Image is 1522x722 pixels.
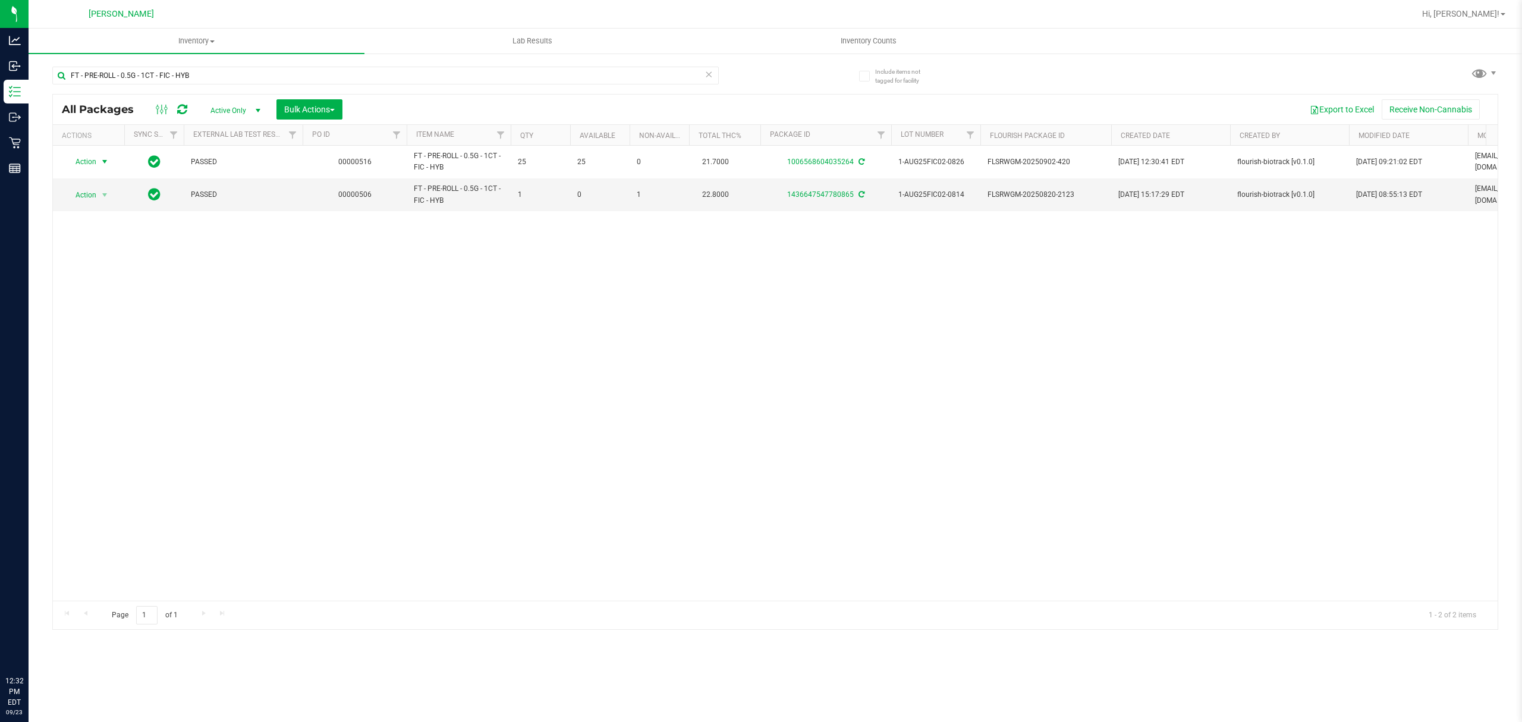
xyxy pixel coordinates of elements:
[1118,156,1184,168] span: [DATE] 12:30:41 EDT
[988,156,1104,168] span: FLSRWGM-20250902-420
[98,153,112,170] span: select
[5,676,23,708] p: 12:32 PM EDT
[62,131,120,140] div: Actions
[580,131,615,140] a: Available
[164,125,184,145] a: Filter
[577,189,622,200] span: 0
[496,36,568,46] span: Lab Results
[65,153,97,170] span: Action
[193,130,287,139] a: External Lab Test Result
[276,99,342,120] button: Bulk Actions
[191,189,295,200] span: PASSED
[9,137,21,149] inline-svg: Retail
[872,125,891,145] a: Filter
[1477,131,1520,140] a: Modified By
[770,130,810,139] a: Package ID
[520,131,533,140] a: Qty
[1240,131,1280,140] a: Created By
[1302,99,1382,120] button: Export to Excel
[148,153,161,170] span: In Sync
[825,36,913,46] span: Inventory Counts
[518,189,563,200] span: 1
[961,125,980,145] a: Filter
[283,125,303,145] a: Filter
[414,150,504,173] span: FT - PRE-ROLL - 0.5G - 1CT - FIC - HYB
[491,125,511,145] a: Filter
[696,186,735,203] span: 22.8000
[639,131,692,140] a: Non-Available
[5,708,23,717] p: 09/23
[9,34,21,46] inline-svg: Analytics
[518,156,563,168] span: 25
[9,162,21,174] inline-svg: Reports
[312,130,330,139] a: PO ID
[29,29,364,54] a: Inventory
[1356,156,1422,168] span: [DATE] 09:21:02 EDT
[416,130,454,139] a: Item Name
[102,606,187,624] span: Page of 1
[1419,606,1486,624] span: 1 - 2 of 2 items
[414,183,504,206] span: FT - PRE-ROLL - 0.5G - 1CT - FIC - HYB
[136,606,158,624] input: 1
[787,158,854,166] a: 1006568604035264
[990,131,1065,140] a: Flourish Package ID
[364,29,700,54] a: Lab Results
[52,67,719,84] input: Search Package ID, Item Name, SKU, Lot or Part Number...
[9,86,21,98] inline-svg: Inventory
[98,187,112,203] span: select
[898,189,973,200] span: 1-AUG25FIC02-0814
[577,156,622,168] span: 25
[387,125,407,145] a: Filter
[696,153,735,171] span: 21.7000
[898,156,973,168] span: 1-AUG25FIC02-0826
[637,189,682,200] span: 1
[148,186,161,203] span: In Sync
[1237,189,1342,200] span: flourish-biotrack [v0.1.0]
[1118,189,1184,200] span: [DATE] 15:17:29 EDT
[65,187,97,203] span: Action
[9,111,21,123] inline-svg: Outbound
[1422,9,1499,18] span: Hi, [PERSON_NAME]!
[857,158,864,166] span: Sync from Compliance System
[1382,99,1480,120] button: Receive Non-Cannabis
[700,29,1036,54] a: Inventory Counts
[12,627,48,663] iframe: Resource center
[134,130,180,139] a: Sync Status
[29,36,364,46] span: Inventory
[1359,131,1410,140] a: Modified Date
[9,60,21,72] inline-svg: Inbound
[1356,189,1422,200] span: [DATE] 08:55:13 EDT
[705,67,713,82] span: Clear
[901,130,944,139] a: Lot Number
[284,105,335,114] span: Bulk Actions
[1237,156,1342,168] span: flourish-biotrack [v0.1.0]
[787,190,854,199] a: 1436647547780865
[338,190,372,199] a: 00000506
[637,156,682,168] span: 0
[89,9,154,19] span: [PERSON_NAME]
[1121,131,1170,140] a: Created Date
[857,190,864,199] span: Sync from Compliance System
[338,158,372,166] a: 00000516
[699,131,741,140] a: Total THC%
[62,103,146,116] span: All Packages
[191,156,295,168] span: PASSED
[875,67,935,85] span: Include items not tagged for facility
[988,189,1104,200] span: FLSRWGM-20250820-2123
